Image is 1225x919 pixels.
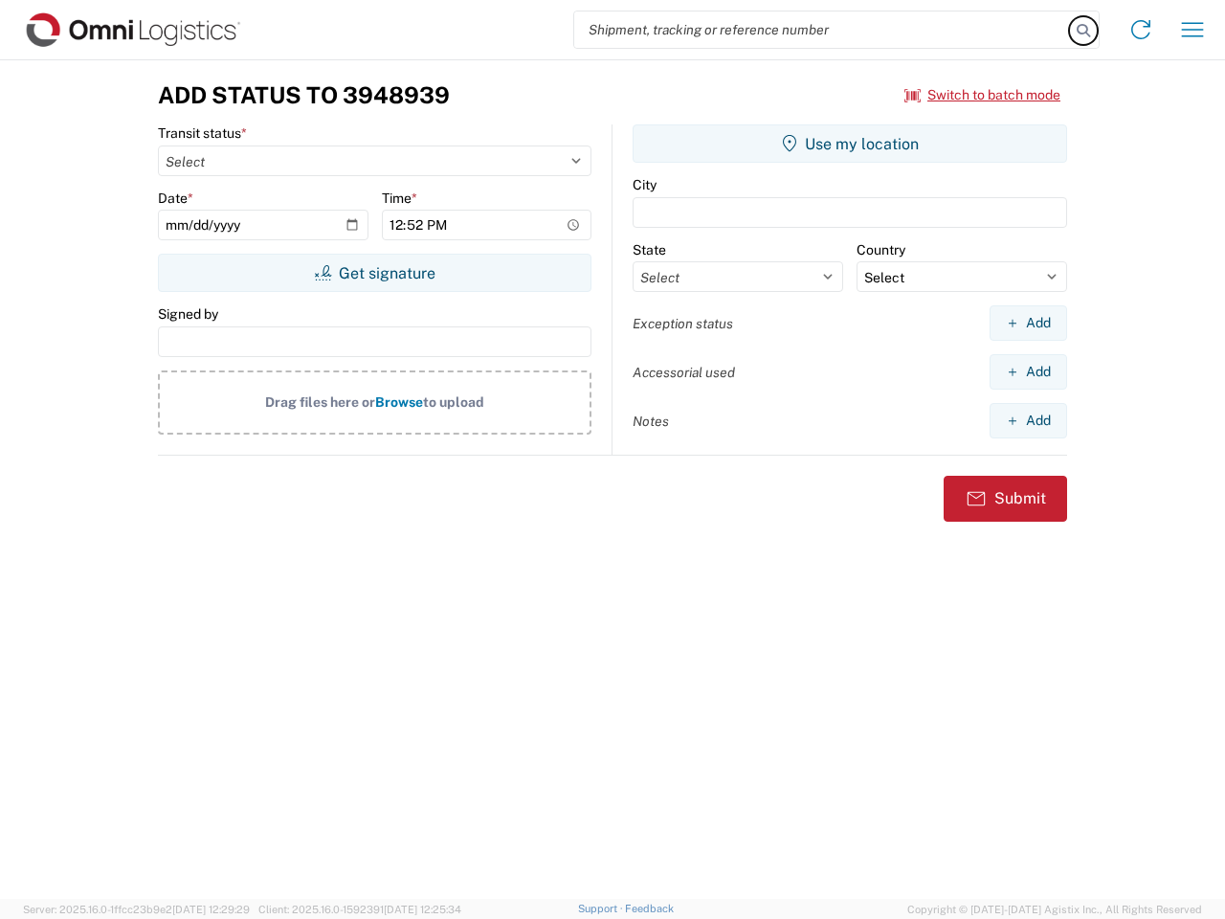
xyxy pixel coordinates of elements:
[944,476,1067,522] button: Submit
[158,254,591,292] button: Get signature
[625,903,674,914] a: Feedback
[574,11,1070,48] input: Shipment, tracking or reference number
[423,394,484,410] span: to upload
[258,904,461,915] span: Client: 2025.16.0-1592391
[907,901,1202,918] span: Copyright © [DATE]-[DATE] Agistix Inc., All Rights Reserved
[158,305,218,323] label: Signed by
[578,903,626,914] a: Support
[633,413,669,430] label: Notes
[384,904,461,915] span: [DATE] 12:25:34
[633,124,1067,163] button: Use my location
[633,176,657,193] label: City
[158,124,247,142] label: Transit status
[633,364,735,381] label: Accessorial used
[633,315,733,332] label: Exception status
[990,354,1067,390] button: Add
[990,305,1067,341] button: Add
[158,190,193,207] label: Date
[158,81,450,109] h3: Add Status to 3948939
[904,79,1060,111] button: Switch to batch mode
[857,241,905,258] label: Country
[172,904,250,915] span: [DATE] 12:29:29
[990,403,1067,438] button: Add
[23,904,250,915] span: Server: 2025.16.0-1ffcc23b9e2
[265,394,375,410] span: Drag files here or
[375,394,423,410] span: Browse
[633,241,666,258] label: State
[382,190,417,207] label: Time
